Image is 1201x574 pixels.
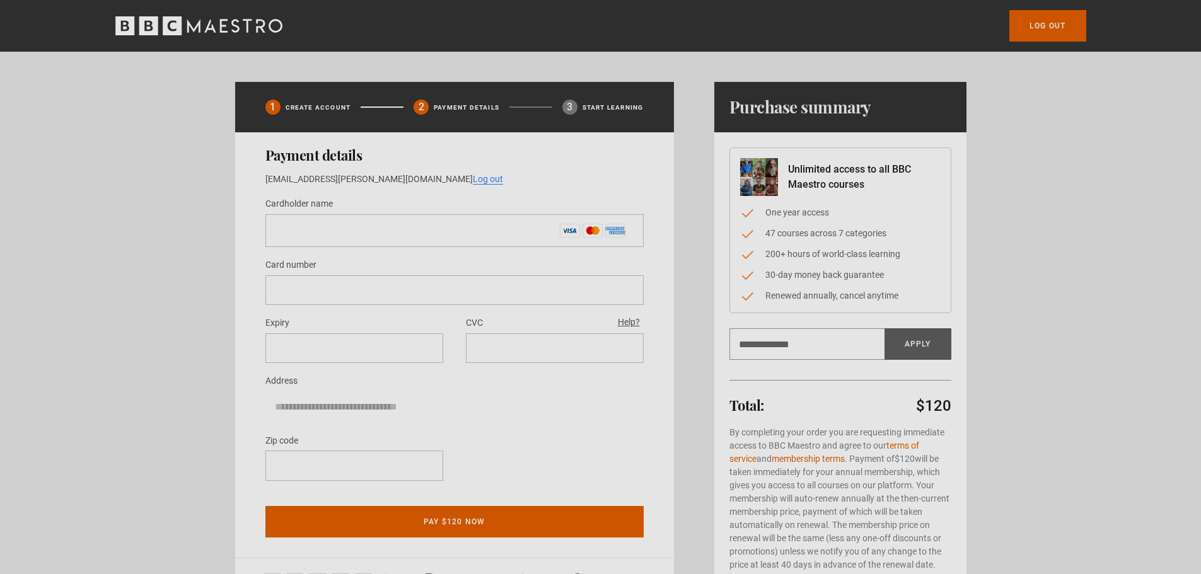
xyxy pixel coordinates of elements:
span: $120 [895,454,915,464]
h2: Payment details [265,147,644,163]
p: Payment details [434,103,499,112]
iframe: Secure card number input frame [276,284,634,296]
h2: Total: [729,398,764,413]
p: $120 [916,396,951,416]
label: Address [265,374,298,389]
label: Card number [265,258,316,273]
iframe: Secure postal code input frame [276,459,433,471]
svg: BBC Maestro [115,16,282,35]
h1: Purchase summary [729,97,871,117]
p: [EMAIL_ADDRESS][PERSON_NAME][DOMAIN_NAME] [265,173,644,186]
button: Apply [885,328,951,360]
li: One year access [740,206,941,219]
div: 3 [562,100,577,115]
label: CVC [466,316,483,331]
a: Log out [473,174,503,185]
label: Expiry [265,316,289,331]
div: 2 [414,100,429,115]
iframe: Secure expiration date input frame [276,342,433,354]
p: Start learning [583,103,644,112]
li: 47 courses across 7 categories [740,227,941,240]
li: 30-day money back guarantee [740,268,941,282]
li: Renewed annually, cancel anytime [740,289,941,302]
button: Pay $120 now [265,506,644,537]
a: Log out [1009,10,1086,42]
label: Cardholder name [265,197,333,212]
a: membership terms [772,454,845,464]
label: Zip code [265,433,298,449]
p: Create Account [286,103,351,112]
div: 1 [265,100,281,115]
li: 200+ hours of world-class learning [740,248,941,261]
iframe: Secure CVC input frame [476,342,634,354]
button: Help? [614,314,644,331]
p: Unlimited access to all BBC Maestro courses [788,162,941,192]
